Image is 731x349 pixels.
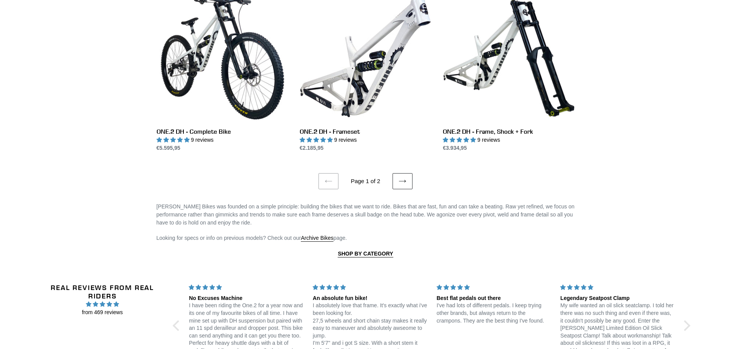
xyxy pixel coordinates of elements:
div: No Excuses Machine [189,295,304,302]
h2: Real Reviews from Real Riders [36,283,168,300]
strong: SHOP BY CATEGORY [338,251,393,257]
a: SHOP BY CATEGORY [338,251,393,257]
div: 5 stars [437,283,551,292]
div: 5 stars [189,283,304,292]
span: 4.96 stars [36,300,168,308]
div: Best flat pedals out there [437,295,551,302]
a: Archive Bikes [301,235,333,242]
p: I've had lots of different pedals. I keep trying other brands, but always return to the crampons.... [437,302,551,324]
div: Legendary Seatpost Clamp [560,295,675,302]
div: An absolute fun bike! [313,295,427,302]
li: Page 1 of 2 [340,177,391,186]
span: from 469 reviews [36,308,168,316]
p: [PERSON_NAME] Bikes was founded on a simple principle: building the bikes that we want to ride. B... [157,203,575,227]
div: 5 stars [313,283,427,292]
span: Looking for specs or info on previous models? Check out our page. [157,235,347,242]
div: 5 stars [560,283,675,292]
